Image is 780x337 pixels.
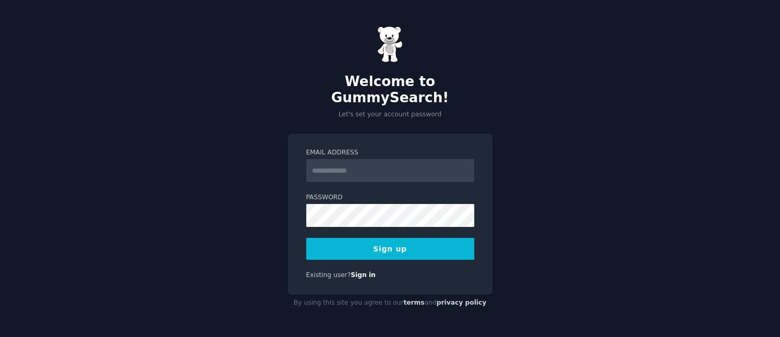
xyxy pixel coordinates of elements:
a: terms [403,299,424,306]
h2: Welcome to GummySearch! [288,74,493,106]
button: Sign up [306,238,474,260]
a: privacy policy [437,299,487,306]
label: Password [306,193,474,202]
label: Email Address [306,148,474,158]
p: Let's set your account password [288,110,493,119]
img: Gummy Bear [377,26,403,63]
span: Existing user? [306,271,351,279]
div: By using this site you agree to our and [288,295,493,311]
a: Sign in [351,271,376,279]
